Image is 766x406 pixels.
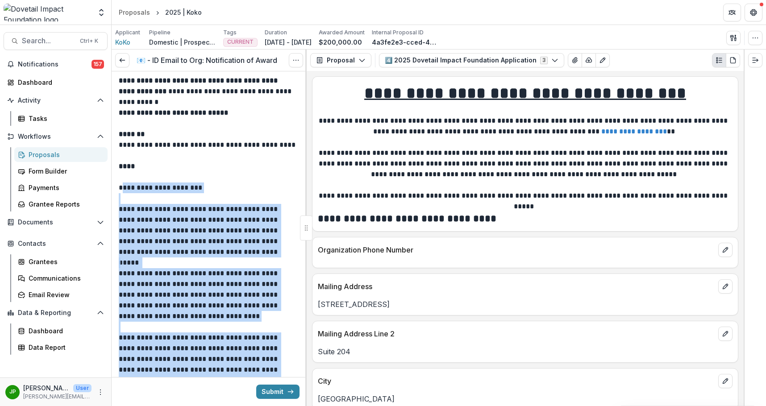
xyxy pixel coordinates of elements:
[29,114,100,123] div: Tasks
[318,299,733,310] p: [STREET_ADDRESS]
[14,111,108,126] a: Tasks
[14,147,108,162] a: Proposals
[372,29,424,37] p: Internal Proposal ID
[29,326,100,336] div: Dashboard
[4,93,108,108] button: Open Activity
[29,343,100,352] div: Data Report
[22,37,75,45] span: Search...
[319,37,362,47] p: $200,000.00
[4,32,108,50] button: Search...
[14,180,108,195] a: Payments
[149,37,216,47] p: Domestic | Prospects Pipeline
[18,309,93,317] span: Data & Reporting
[18,97,93,104] span: Activity
[18,240,93,248] span: Contacts
[115,6,205,19] nav: breadcrumb
[723,4,741,21] button: Partners
[29,199,100,209] div: Grantee Reports
[223,29,237,37] p: Tags
[14,271,108,286] a: Communications
[4,306,108,320] button: Open Data & Reporting
[318,281,715,292] p: Mailing Address
[137,56,277,65] h3: 📧 - ID Email to Org: Notification of Award
[256,385,300,399] button: Submit
[14,164,108,178] a: Form Builder
[4,129,108,144] button: Open Workflows
[95,4,108,21] button: Open entity switcher
[227,39,254,45] span: CURRENT
[748,53,762,67] button: Expand right
[73,384,92,392] p: User
[318,244,715,255] p: Organization Phone Number
[165,8,202,17] div: 2025 | Koko
[23,383,70,393] p: [PERSON_NAME]
[712,53,726,67] button: Plaintext view
[18,78,100,87] div: Dashboard
[745,4,762,21] button: Get Help
[29,273,100,283] div: Communications
[726,53,740,67] button: PDF view
[4,215,108,229] button: Open Documents
[4,4,92,21] img: Dovetail Impact Foundation logo
[289,53,303,67] button: Options
[14,254,108,269] a: Grantees
[115,37,130,47] a: KoKo
[372,37,439,47] p: 4a3fe2e3-cced-4e59-9bd1-45e342155d3b
[29,166,100,176] div: Form Builder
[319,29,365,37] p: Awarded Amount
[92,60,104,69] span: 157
[115,29,140,37] p: Applicant
[310,53,371,67] button: Proposal
[18,219,93,226] span: Documents
[379,53,564,67] button: 4️⃣ 2025 Dovetail Impact Foundation Application3
[18,61,92,68] span: Notifications
[318,394,733,404] p: [GEOGRAPHIC_DATA]
[29,290,100,299] div: Email Review
[78,36,100,46] div: Ctrl + K
[4,236,108,251] button: Open Contacts
[14,323,108,338] a: Dashboard
[14,197,108,211] a: Grantee Reports
[718,374,733,388] button: edit
[29,150,100,159] div: Proposals
[595,53,610,67] button: Edit as form
[718,327,733,341] button: edit
[568,53,582,67] button: View Attached Files
[265,37,312,47] p: [DATE] - [DATE]
[4,75,108,90] a: Dashboard
[318,346,733,357] p: Suite 204
[29,183,100,192] div: Payments
[9,389,16,395] div: Jason Pittman
[4,57,108,71] button: Notifications157
[14,340,108,355] a: Data Report
[29,257,100,266] div: Grantees
[149,29,171,37] p: Pipeline
[95,387,106,398] button: More
[115,6,154,19] a: Proposals
[18,133,93,141] span: Workflows
[14,287,108,302] a: Email Review
[718,243,733,257] button: edit
[318,376,715,386] p: City
[119,8,150,17] div: Proposals
[718,279,733,294] button: edit
[318,328,715,339] p: Mailing Address Line 2
[23,393,92,401] p: [PERSON_NAME][EMAIL_ADDRESS][DOMAIN_NAME]
[265,29,287,37] p: Duration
